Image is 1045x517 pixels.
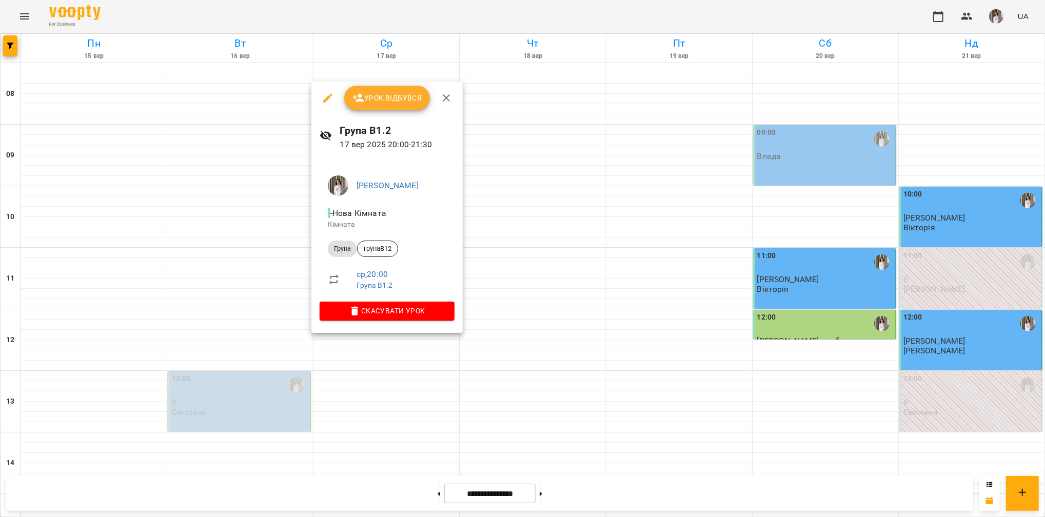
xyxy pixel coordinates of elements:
[344,86,430,110] button: Урок відбувся
[357,281,392,289] a: Група В1.2
[357,181,419,190] a: [PERSON_NAME]
[340,123,455,138] h6: Група В1.2
[340,138,455,151] p: 17 вер 2025 20:00 - 21:30
[328,175,348,196] img: 364895220a4789552a8225db6642e1db.jpeg
[352,92,422,104] span: Урок відбувся
[328,244,357,253] span: Група
[357,269,388,279] a: ср , 20:00
[358,244,398,253] span: групаВ12
[328,220,446,230] p: Кімната
[328,305,446,317] span: Скасувати Урок
[357,241,398,257] div: групаВ12
[328,208,388,218] span: - Нова Кімната
[320,302,455,320] button: Скасувати Урок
